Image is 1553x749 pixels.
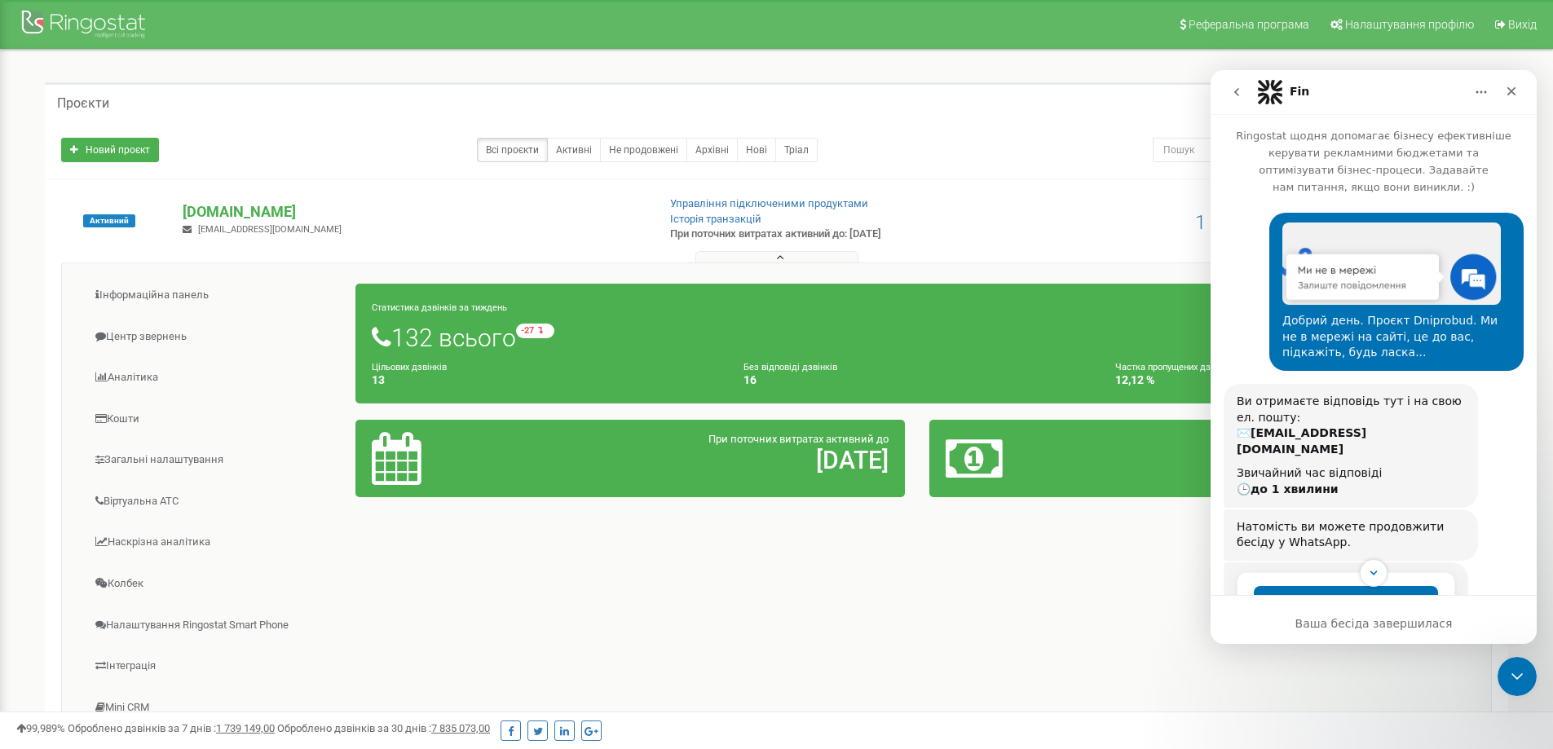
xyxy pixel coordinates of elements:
span: Налаштування профілю [1345,18,1474,31]
iframe: Intercom live chat [1498,657,1537,696]
h1: 132 всього [372,324,1463,351]
h2: [DATE] [552,447,889,474]
a: Налаштування Ringostat Smart Phone [74,606,356,645]
p: [DOMAIN_NAME] [183,201,643,222]
span: Оброблено дзвінків за 7 днів : [68,722,275,734]
span: Вихід [1508,18,1537,31]
small: Статистика дзвінків за тиждень [372,302,507,313]
span: Реферальна програма [1189,18,1309,31]
span: При поточних витратах активний до [708,433,889,445]
a: Всі проєкти [477,138,548,162]
a: Інтеграція [74,646,356,686]
a: Історія транзакцій [670,213,761,225]
small: Частка пропущених дзвінків [1115,362,1235,372]
h4: 16 [743,374,1091,386]
h2: 1 149,49 $ [1126,447,1463,474]
a: Активні [547,138,601,162]
input: Пошук [1153,138,1418,162]
p: При поточних витратах активний до: [DATE] [670,227,1009,242]
a: Колбек [74,564,356,604]
a: Віртуальна АТС [74,482,356,522]
span: Оброблено дзвінків за 30 днів : [277,722,490,734]
a: Новий проєкт [61,138,159,162]
a: Нові [737,138,776,162]
h4: 13 [372,374,719,386]
a: Тріал [775,138,818,162]
small: Без відповіді дзвінків [743,362,837,372]
h4: 12,12 % [1115,374,1463,386]
a: Наскрізна аналітика [74,522,356,562]
a: Архівні [686,138,738,162]
u: 1 739 149,00 [216,722,275,734]
small: -27 [516,324,554,338]
a: Не продовжені [600,138,687,162]
iframe: Intercom live chat [1211,70,1537,644]
h5: Проєкти [57,96,109,111]
a: Mini CRM [74,688,356,728]
span: 99,989% [16,722,65,734]
small: Цільових дзвінків [372,362,447,372]
u: 7 835 073,00 [431,722,490,734]
span: Активний [83,214,135,227]
a: Загальні налаштування [74,440,356,480]
span: [EMAIL_ADDRESS][DOMAIN_NAME] [198,224,342,235]
a: Управління підключеними продуктами [670,197,868,209]
a: Інформаційна панель [74,275,356,315]
a: Кошти [74,399,356,439]
span: 1 149,68 USD [1195,211,1310,234]
a: Аналiтика [74,358,356,398]
a: Центр звернень [74,317,356,357]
